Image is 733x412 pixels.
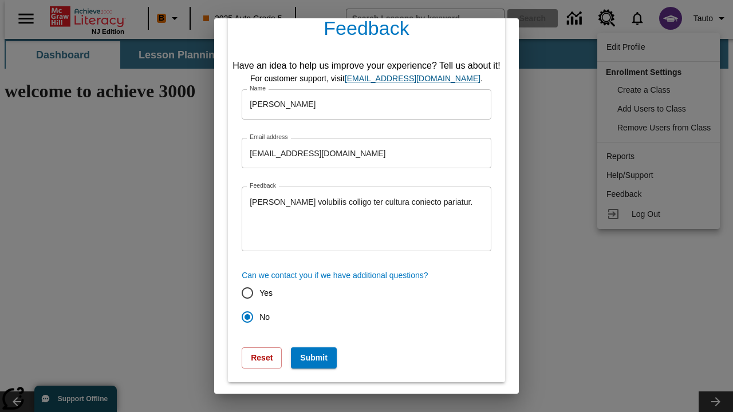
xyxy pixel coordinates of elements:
[259,287,273,299] span: Yes
[228,7,505,54] h4: Feedback
[291,347,336,369] button: Submit
[259,311,270,323] span: No
[250,133,288,141] label: Email address
[242,347,282,369] button: Reset
[250,84,266,93] label: Name
[232,73,501,85] div: For customer support, visit .
[250,181,276,190] label: Feedback
[242,281,491,329] div: contact-permission
[345,74,480,83] a: support, will open in new browser tab
[232,59,501,73] div: Have an idea to help us improve your experience? Tell us about it!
